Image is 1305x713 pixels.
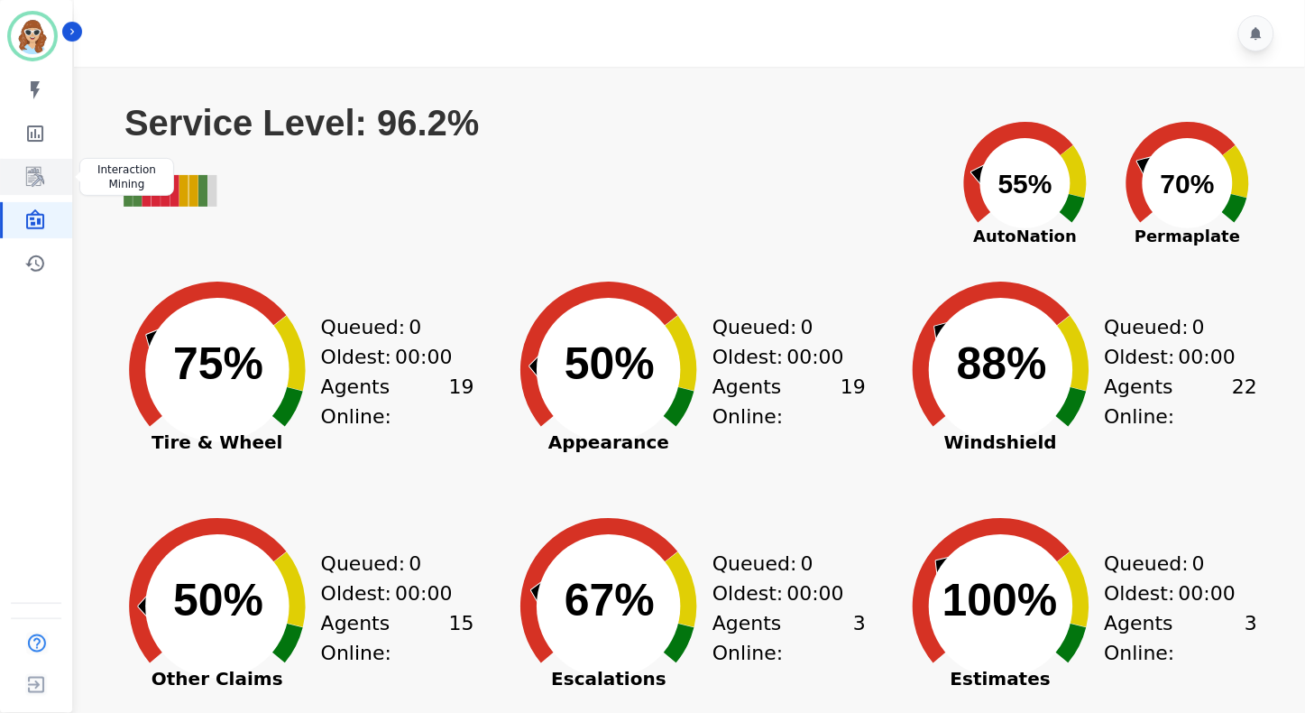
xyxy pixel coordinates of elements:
[321,342,456,372] div: Oldest:
[409,549,421,579] span: 0
[1105,608,1258,668] div: Agents Online:
[449,608,474,668] span: 15
[1161,169,1215,199] text: 70%
[1192,549,1205,579] span: 0
[449,372,474,431] span: 19
[888,433,1114,451] span: Windshield
[142,199,177,214] text: 8 AM
[1105,342,1240,372] div: Oldest:
[105,670,330,688] span: Other Claims
[1107,224,1269,248] span: Permaplate
[496,670,721,688] span: Escalations
[672,199,705,214] text: 3 PM
[712,372,866,431] div: Agents Online:
[942,575,1058,625] text: 100%
[105,433,330,451] span: Tire & Wheel
[124,103,480,143] text: Service Level: 96.2%
[409,312,421,342] span: 0
[496,433,721,451] span: Appearance
[173,575,263,625] text: 50%
[395,342,452,372] span: 00:00
[787,342,844,372] span: 00:00
[321,608,474,668] div: Agents Online:
[801,312,813,342] span: 0
[748,199,781,214] text: 4 PM
[321,579,456,608] div: Oldest:
[289,199,331,214] text: 10 AM
[321,549,456,579] div: Queued:
[712,312,848,342] div: Queued:
[364,199,407,214] text: 11 AM
[888,670,1114,688] span: Estimates
[787,579,844,608] span: 00:00
[712,579,848,608] div: Oldest:
[321,312,456,342] div: Queued:
[1233,372,1258,431] span: 22
[565,338,655,389] text: 50%
[321,372,474,431] div: Agents Online:
[1192,312,1205,342] span: 0
[1105,312,1240,342] div: Queued:
[1105,549,1240,579] div: Queued:
[712,342,848,372] div: Oldest:
[1105,579,1240,608] div: Oldest:
[565,575,655,625] text: 67%
[944,224,1107,248] span: AutoNation
[801,549,813,579] span: 0
[596,199,630,214] text: 2 PM
[1179,579,1236,608] span: 00:00
[395,579,452,608] span: 00:00
[441,199,482,214] text: 12 PM
[841,372,866,431] span: 19
[123,102,941,237] svg: Service Level: 96.2%
[823,199,857,214] text: 5 PM
[998,169,1052,199] text: 55%
[853,608,866,668] span: 3
[1105,372,1258,431] div: Agents Online:
[173,338,263,389] text: 75%
[11,14,54,58] img: Bordered avatar
[957,338,1047,389] text: 88%
[712,549,848,579] div: Queued:
[1245,608,1258,668] span: 3
[217,199,252,214] text: 9 AM
[712,608,866,668] div: Agents Online:
[521,199,555,214] text: 1 PM
[1179,342,1236,372] span: 00:00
